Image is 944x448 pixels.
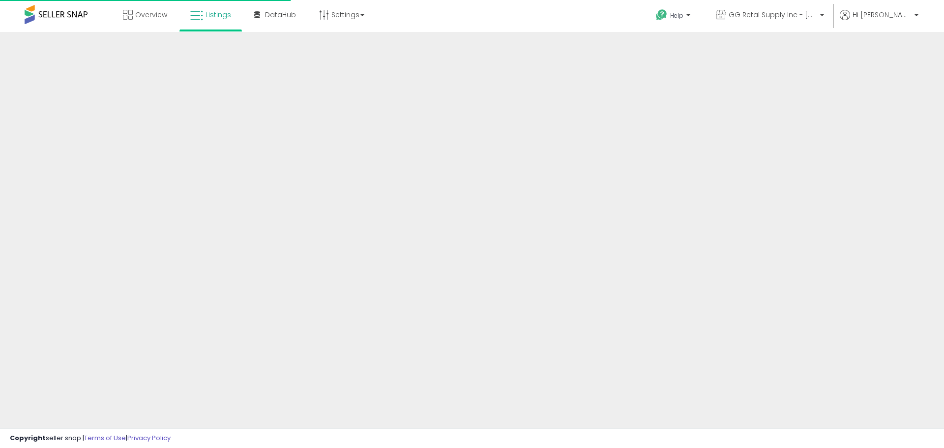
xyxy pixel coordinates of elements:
span: GG Retal Supply Inc - [GEOGRAPHIC_DATA] [729,10,817,20]
span: DataHub [265,10,296,20]
a: Hi [PERSON_NAME] [840,10,918,32]
span: Listings [206,10,231,20]
span: Overview [135,10,167,20]
a: Help [648,1,700,32]
div: seller snap | | [10,434,171,443]
a: Privacy Policy [127,433,171,443]
a: Terms of Use [84,433,126,443]
span: Hi [PERSON_NAME] [853,10,912,20]
span: Help [670,11,683,20]
i: Get Help [655,9,668,21]
strong: Copyright [10,433,46,443]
